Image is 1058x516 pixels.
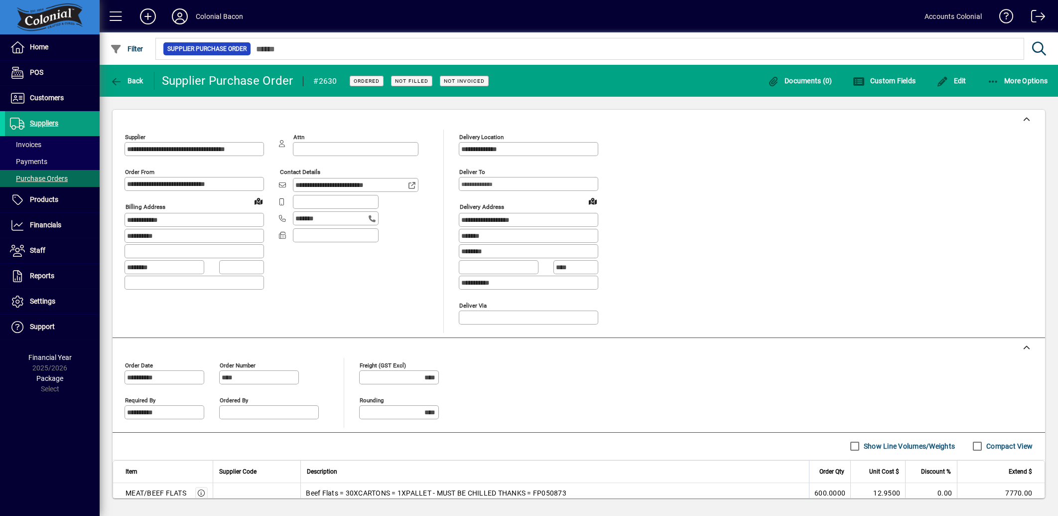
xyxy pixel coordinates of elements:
span: Supplier Code [219,466,257,477]
span: Suppliers [30,119,58,127]
a: Purchase Orders [5,170,100,187]
a: Products [5,187,100,212]
mat-label: Ordered by [220,396,248,403]
a: View on map [251,193,266,209]
div: Supplier Purchase Order [162,73,293,89]
span: Not Filled [395,78,428,84]
mat-label: Attn [293,134,304,141]
span: More Options [987,77,1048,85]
td: 7770.00 [957,483,1045,503]
div: Colonial Bacon [196,8,243,24]
button: More Options [985,72,1051,90]
app-page-header-button: Back [100,72,154,90]
a: Reports [5,264,100,289]
a: Financials [5,213,100,238]
a: Invoices [5,136,100,153]
span: Purchase Orders [10,174,68,182]
td: 0.00 [905,483,957,503]
span: Invoices [10,141,41,149]
span: Beef Flats = 30XCARTONS = 1XPALLET - MUST BE CHILLED THANKS = FP050873 [306,488,566,498]
a: Customers [5,86,100,111]
mat-label: Supplier [125,134,145,141]
span: Extend $ [1009,466,1032,477]
div: MEAT/BEEF FLATS [126,488,186,498]
span: Unit Cost $ [869,466,899,477]
td: 600.0000 [809,483,850,503]
a: Settings [5,289,100,314]
mat-label: Rounding [360,396,384,403]
a: Support [5,315,100,340]
mat-label: Delivery Location [459,134,504,141]
span: POS [30,68,43,76]
span: Package [36,374,63,382]
span: Support [30,323,55,331]
div: Accounts Colonial [925,8,982,24]
mat-label: Order date [125,361,153,368]
a: Payments [5,153,100,170]
button: Custom Fields [850,72,918,90]
label: Show Line Volumes/Weights [862,441,955,451]
span: Custom Fields [853,77,916,85]
span: Home [30,43,48,51]
button: Documents (0) [765,72,835,90]
span: Discount % [921,466,951,477]
a: POS [5,60,100,85]
span: Financials [30,221,61,229]
mat-label: Required by [125,396,155,403]
span: Item [126,466,137,477]
span: Description [307,466,337,477]
button: Add [132,7,164,25]
a: View on map [585,193,601,209]
span: Payments [10,158,47,166]
span: Supplier Purchase Order [167,44,247,54]
span: Ordered [354,78,380,84]
mat-label: Order from [125,169,154,175]
span: Settings [30,297,55,305]
mat-label: Deliver via [459,302,487,309]
mat-label: Freight (GST excl) [360,361,406,368]
button: Edit [934,72,969,90]
span: Financial Year [28,353,72,361]
span: Documents (0) [768,77,832,85]
button: Profile [164,7,196,25]
a: Knowledge Base [992,2,1014,34]
a: Logout [1024,2,1046,34]
span: Edit [936,77,966,85]
span: Order Qty [819,466,844,477]
span: Not Invoiced [444,78,485,84]
span: Customers [30,94,64,102]
span: Staff [30,246,45,254]
mat-label: Order number [220,361,256,368]
div: #2630 [313,73,337,89]
a: Staff [5,238,100,263]
mat-label: Deliver To [459,169,485,175]
span: Back [110,77,143,85]
span: Products [30,195,58,203]
a: Home [5,35,100,60]
span: Reports [30,272,54,280]
button: Filter [108,40,146,58]
span: Filter [110,45,143,53]
label: Compact View [984,441,1033,451]
button: Back [108,72,146,90]
td: 12.9500 [850,483,905,503]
